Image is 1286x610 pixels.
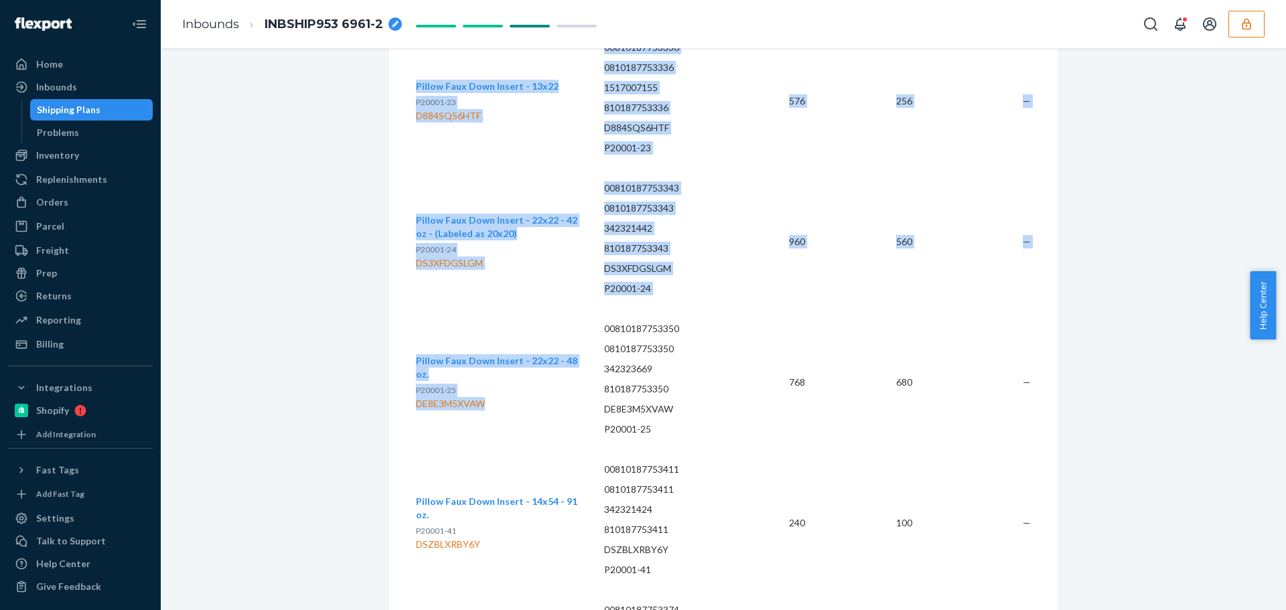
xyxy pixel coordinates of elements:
[604,81,737,94] p: 1517007155
[604,382,737,396] p: 810187753350
[604,563,737,577] p: P20001-41
[126,11,153,37] button: Close Navigation
[604,141,737,155] p: P20001-23
[1023,236,1031,247] span: —
[1023,95,1031,106] span: —
[36,220,64,233] div: Parcel
[816,31,924,172] td: 256
[604,523,737,536] p: 810187753411
[8,216,153,237] a: Parcel
[604,202,737,215] p: 0810187753343
[604,362,737,376] p: 342323669
[1196,11,1223,37] button: Open account menu
[416,385,456,395] span: P20001-25
[604,181,737,195] p: 00810187753343
[749,171,816,312] td: 960
[604,342,737,356] p: 0810187753350
[8,54,153,75] a: Home
[36,429,96,440] div: Add Integration
[171,5,413,44] ol: breadcrumbs
[36,80,77,94] div: Inbounds
[36,313,81,327] div: Reporting
[604,423,737,436] p: P20001-25
[749,312,816,453] td: 768
[8,262,153,284] a: Prep
[416,214,577,239] span: Pillow Faux Down Insert - 22x22 - 42 oz - (Labeled as 20x20)
[8,553,153,575] a: Help Center
[36,289,72,303] div: Returns
[416,256,583,270] div: DS3XFDGSLGM
[8,169,153,190] a: Replenishments
[8,309,153,331] a: Reporting
[416,355,577,380] span: Pillow Faux Down Insert - 22x22 - 48 oz.
[749,453,816,593] td: 240
[8,377,153,398] button: Integrations
[36,463,79,477] div: Fast Tags
[8,285,153,307] a: Returns
[604,101,737,115] p: 810187753336
[604,61,737,74] p: 0810187753336
[8,145,153,166] a: Inventory
[8,76,153,98] a: Inbounds
[36,149,79,162] div: Inventory
[604,463,737,476] p: 00810187753411
[1167,11,1194,37] button: Open notifications
[182,17,239,31] a: Inbounds
[416,244,456,254] span: P20001-24
[36,404,69,417] div: Shopify
[36,266,57,280] div: Prep
[15,17,72,31] img: Flexport logo
[604,543,737,556] p: DSZBLXRBY6Y
[416,80,559,92] span: Pillow Faux Down Insert - 13x22
[8,530,153,552] a: Talk to Support
[604,222,737,235] p: 342321442
[8,427,153,443] a: Add Integration
[8,400,153,421] a: Shopify
[8,333,153,355] a: Billing
[36,244,69,257] div: Freight
[37,103,100,117] div: Shipping Plans
[36,173,107,186] div: Replenishments
[36,534,106,548] div: Talk to Support
[36,381,92,394] div: Integrations
[416,354,583,381] button: Pillow Faux Down Insert - 22x22 - 48 oz.
[416,538,583,551] div: DSZBLXRBY6Y
[416,109,559,123] div: D884SQS6HTF
[816,171,924,312] td: 560
[36,337,64,351] div: Billing
[36,580,101,593] div: Give Feedback
[816,453,924,593] td: 100
[8,576,153,597] button: Give Feedback
[604,402,737,416] p: DE8E3M5XVAW
[30,122,153,143] a: Problems
[8,486,153,502] a: Add Fast Tag
[416,526,456,536] span: P20001-41
[36,512,74,525] div: Settings
[604,242,737,255] p: 810187753343
[1023,517,1031,528] span: —
[416,97,456,107] span: P20001-23
[8,459,153,481] button: Fast Tags
[604,121,737,135] p: D884SQS6HTF
[416,495,583,522] button: Pillow Faux Down Insert - 14x54 - 91 oz.
[604,483,737,496] p: 0810187753411
[604,262,737,275] p: DS3XFDGSLGM
[265,16,383,33] span: INBSHIP953 6961-2
[604,322,737,335] p: 00810187753350
[604,503,737,516] p: 342321424
[8,508,153,529] a: Settings
[816,312,924,453] td: 680
[30,99,153,121] a: Shipping Plans
[1137,11,1164,37] button: Open Search Box
[604,282,737,295] p: P20001-24
[36,58,63,71] div: Home
[416,214,583,240] button: Pillow Faux Down Insert - 22x22 - 42 oz - (Labeled as 20x20)
[36,488,84,500] div: Add Fast Tag
[36,196,68,209] div: Orders
[37,126,79,139] div: Problems
[416,397,583,410] div: DE8E3M5XVAW
[36,557,90,570] div: Help Center
[8,192,153,213] a: Orders
[1023,376,1031,388] span: —
[416,80,559,93] button: Pillow Faux Down Insert - 13x22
